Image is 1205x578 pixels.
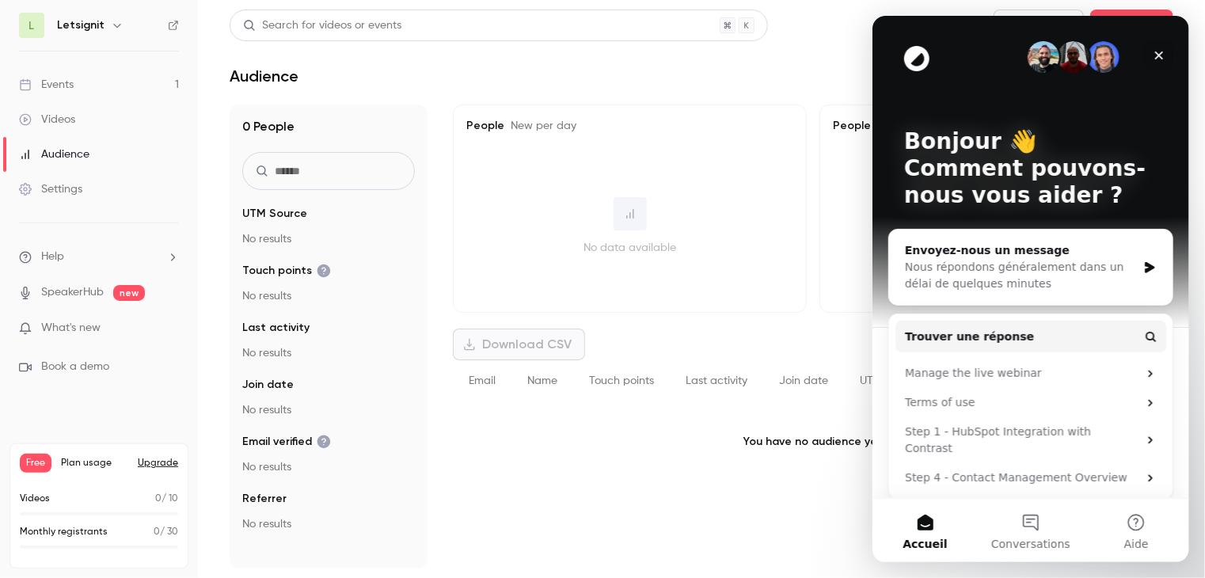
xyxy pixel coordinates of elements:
span: Name [527,375,557,386]
span: new [113,285,145,301]
span: Free [20,454,51,473]
p: No results [242,345,415,361]
div: Events [19,77,74,93]
h6: Letsignit [57,17,105,33]
span: What's new [41,320,101,337]
span: Touch points [589,375,654,386]
li: help-dropdown-opener [19,249,179,265]
span: Last activity [242,320,310,336]
span: New per day [504,120,576,131]
h5: People [833,118,1160,134]
div: Settings [19,181,82,197]
span: L [29,17,35,34]
p: No results [242,231,415,247]
p: No results [242,459,415,475]
p: No results [242,516,415,532]
span: Email verified [242,434,331,450]
a: SpeakerHub [41,284,104,301]
button: Schedule [1090,10,1173,41]
span: Email [469,375,496,386]
span: UTM source [860,375,919,386]
span: 0 [155,494,162,504]
div: Audience [19,146,89,162]
h1: Audience [230,67,298,86]
span: 0 [154,527,160,537]
div: Videos [19,112,75,127]
span: Book a demo [41,359,109,375]
span: Referrer [242,491,287,507]
h5: People [466,118,793,134]
button: New video [994,10,1084,41]
p: Monthly registrants [20,525,108,539]
span: Join date [242,377,294,393]
p: No results [242,288,415,304]
h1: 0 People [242,117,415,136]
p: No results [242,402,415,418]
span: UTM Source [242,206,307,222]
span: Plan usage [61,457,128,470]
span: Help [41,249,64,265]
span: Cumulative [871,120,935,131]
p: Videos [20,492,50,506]
span: Last activity [686,375,747,386]
p: You have no audience yet [453,402,1173,481]
div: Search for videos or events [243,17,401,34]
span: Join date [779,375,828,386]
iframe: Intercom live chat [872,16,1189,562]
p: / 10 [155,492,178,506]
button: Upgrade [138,457,178,470]
span: Touch points [242,263,331,279]
p: / 30 [154,525,178,539]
